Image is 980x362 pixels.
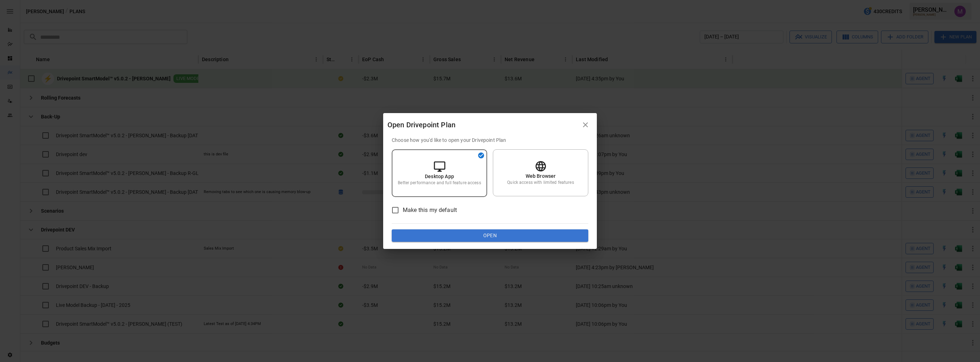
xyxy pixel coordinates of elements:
[387,119,578,131] div: Open Drivepoint Plan
[526,172,556,180] p: Web Browser
[392,229,588,242] button: Open
[392,137,588,144] p: Choose how you'd like to open your Drivepoint Plan
[507,180,574,186] p: Quick access with limited features
[403,206,457,214] span: Make this my default
[398,180,481,186] p: Better performance and full feature access
[425,173,454,180] p: Desktop App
